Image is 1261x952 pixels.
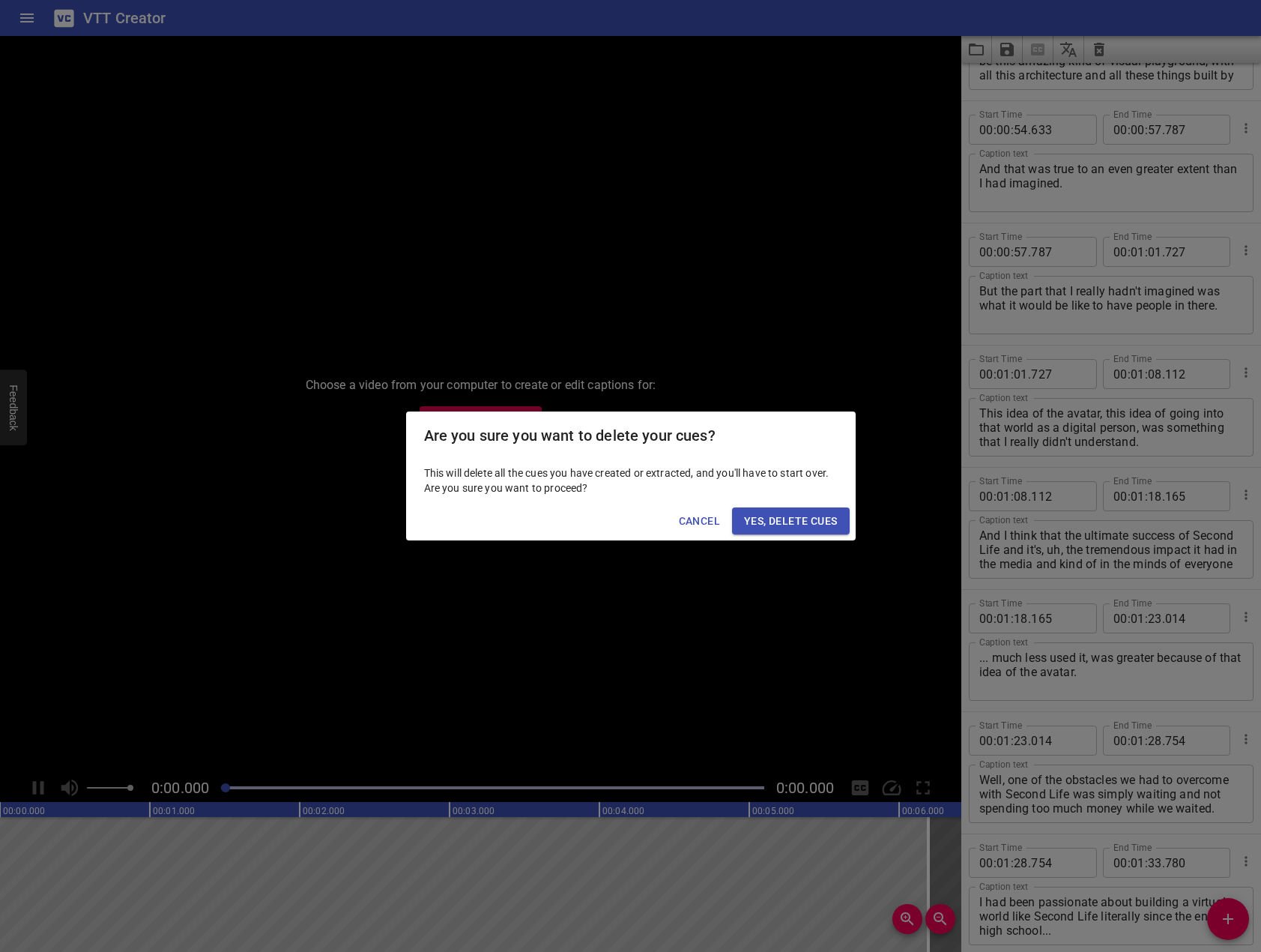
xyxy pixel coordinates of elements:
[673,507,726,535] button: Cancel
[679,512,720,531] span: Cancel
[744,512,837,531] span: Yes, Delete Cues
[406,460,856,501] div: This will delete all the cues you have created or extracted, and you'll have to start over. Are y...
[732,507,849,535] button: Yes, Delete Cues
[424,424,838,448] h2: Are you sure you want to delete your cues?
